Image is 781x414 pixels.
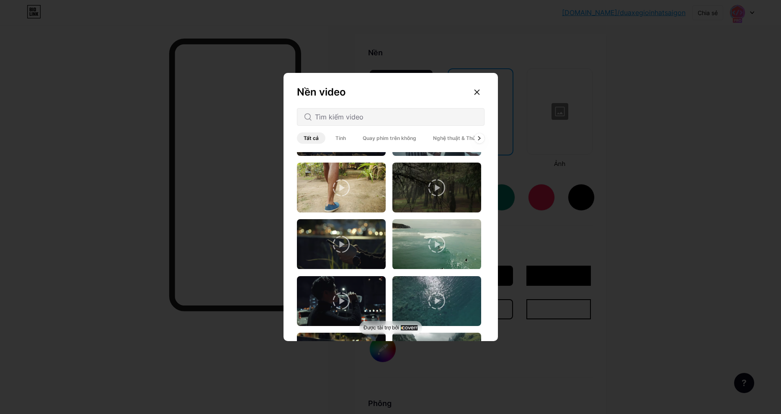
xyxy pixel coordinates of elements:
span: Nền video [297,86,346,98]
input: Tìm kiếm video [315,112,477,122]
span: Được tài trợ bởi [363,324,399,331]
span: Quay phim trên không [356,132,423,144]
span: Tính [329,132,353,144]
span: Nghệ thuật & Thủ công mỹ nghệ [426,132,518,144]
span: Tất cả [297,132,325,144]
